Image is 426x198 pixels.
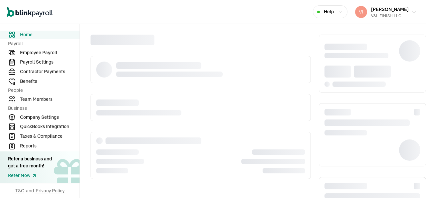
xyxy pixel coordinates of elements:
[20,133,80,140] span: Taxes & Compliance
[8,172,52,179] a: Refer Now
[7,2,53,22] nav: Global
[20,123,80,130] span: QuickBooks Integration
[8,40,76,47] span: Payroll
[20,49,80,56] span: Employee Payroll
[8,105,76,112] span: Business
[352,4,419,20] button: [PERSON_NAME]V&L FINISH LLC
[315,126,426,198] iframe: Chat Widget
[324,8,334,15] span: Help
[20,114,80,121] span: Company Settings
[36,187,65,194] span: Privacy Policy
[15,187,24,194] span: T&C
[20,31,80,38] span: Home
[8,87,76,94] span: People
[20,59,80,66] span: Payroll Settings
[371,6,409,12] span: [PERSON_NAME]
[313,5,347,18] button: Help
[20,68,80,75] span: Contractor Payments
[8,155,52,169] div: Refer a business and get a free month!
[20,78,80,85] span: Benefits
[20,142,80,149] span: Reports
[20,96,80,103] span: Team Members
[371,13,409,19] div: V&L FINISH LLC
